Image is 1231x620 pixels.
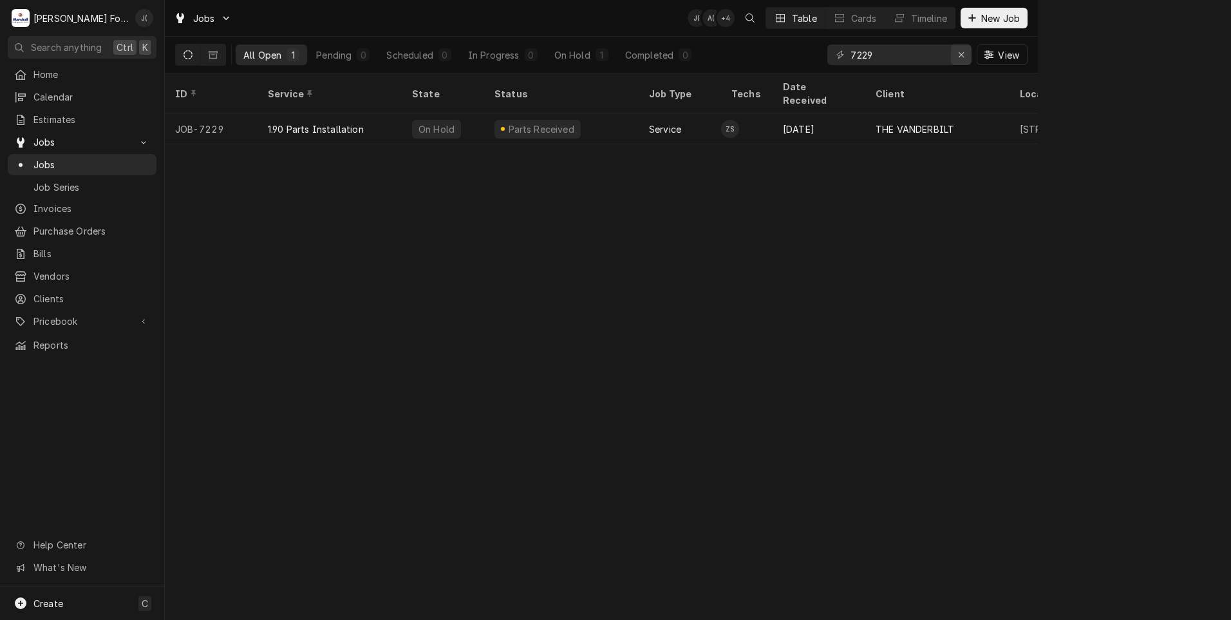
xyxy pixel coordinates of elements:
[31,41,102,54] span: Search anything
[717,9,735,27] div: + 4
[8,557,156,578] a: Go to What's New
[33,180,150,194] span: Job Series
[33,247,150,260] span: Bills
[33,224,150,238] span: Purchase Orders
[8,36,156,59] button: Search anythingCtrlK
[649,122,681,136] div: Service
[468,48,520,62] div: In Progress
[268,122,364,136] div: 1.90 Parts Installation
[135,9,153,27] div: J(
[554,48,590,62] div: On Hold
[721,120,739,138] div: ZS
[979,12,1022,25] span: New Job
[33,202,150,215] span: Invoices
[951,44,972,65] button: Erase input
[33,269,150,283] span: Vendors
[494,87,626,101] div: Status
[688,9,706,27] div: Jeff Debigare (109)'s Avatar
[33,598,63,609] span: Create
[527,48,535,62] div: 0
[8,311,156,332] a: Go to Pricebook
[8,154,156,175] a: Jobs
[792,12,817,25] div: Table
[359,48,367,62] div: 0
[740,8,760,28] button: Open search
[175,87,245,101] div: ID
[8,177,156,198] a: Job Series
[268,87,389,101] div: Service
[193,12,215,25] span: Jobs
[169,8,237,29] a: Go to Jobs
[731,87,762,101] div: Techs
[783,80,852,107] div: Date Received
[850,44,947,65] input: Keyword search
[977,44,1028,65] button: View
[995,48,1022,62] span: View
[441,48,449,62] div: 0
[33,135,131,149] span: Jobs
[649,87,711,101] div: Job Type
[33,90,150,104] span: Calendar
[135,9,153,27] div: Jeff Debigare (109)'s Avatar
[243,48,281,62] div: All Open
[8,534,156,556] a: Go to Help Center
[876,87,997,101] div: Client
[961,8,1028,28] button: New Job
[33,113,150,126] span: Estimates
[12,9,30,27] div: Marshall Food Equipment Service's Avatar
[417,122,456,136] div: On Hold
[598,48,606,62] div: 1
[33,158,150,171] span: Jobs
[165,113,258,144] div: JOB-7229
[911,12,947,25] div: Timeline
[876,122,954,136] div: THE VANDERBILT
[33,68,150,81] span: Home
[8,64,156,85] a: Home
[33,538,149,552] span: Help Center
[316,48,352,62] div: Pending
[8,131,156,153] a: Go to Jobs
[681,48,689,62] div: 0
[33,561,149,574] span: What's New
[117,41,133,54] span: Ctrl
[688,9,706,27] div: J(
[12,9,30,27] div: M
[33,338,150,352] span: Reports
[8,334,156,356] a: Reports
[8,220,156,242] a: Purchase Orders
[1020,122,1183,136] div: [STREET_ADDRESS][PERSON_NAME]
[8,86,156,108] a: Calendar
[142,597,148,610] span: C
[702,9,720,27] div: Aldo Testa (2)'s Avatar
[33,12,128,25] div: [PERSON_NAME] Food Equipment Service
[412,87,474,101] div: State
[33,292,150,305] span: Clients
[386,48,433,62] div: Scheduled
[851,12,877,25] div: Cards
[8,243,156,264] a: Bills
[8,198,156,219] a: Invoices
[625,48,673,62] div: Completed
[8,288,156,309] a: Clients
[33,315,131,328] span: Pricebook
[142,41,148,54] span: K
[289,48,297,62] div: 1
[773,113,865,144] div: [DATE]
[1020,87,1182,101] div: Location Address
[507,122,576,136] div: Parts Received
[702,9,720,27] div: A(
[8,109,156,130] a: Estimates
[721,120,739,138] div: Zz Pending No Schedule's Avatar
[8,266,156,287] a: Vendors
